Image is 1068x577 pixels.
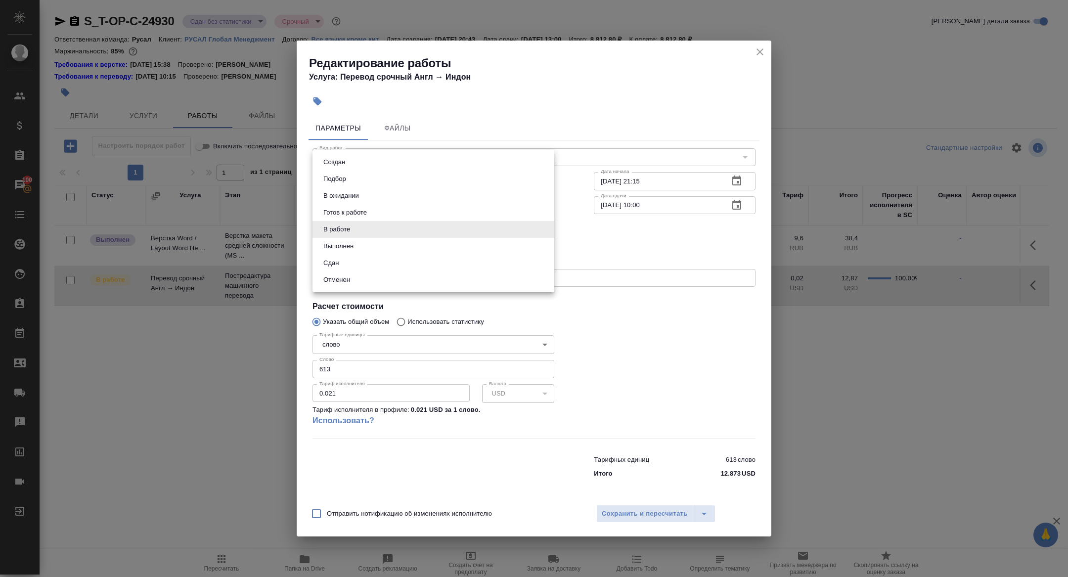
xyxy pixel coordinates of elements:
button: В ожидании [320,190,362,201]
button: Выполнен [320,241,356,252]
button: Сдан [320,258,342,268]
button: Подбор [320,174,349,184]
button: Готов к работе [320,207,370,218]
button: Создан [320,157,348,168]
button: Отменен [320,274,353,285]
button: В работе [320,224,353,235]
